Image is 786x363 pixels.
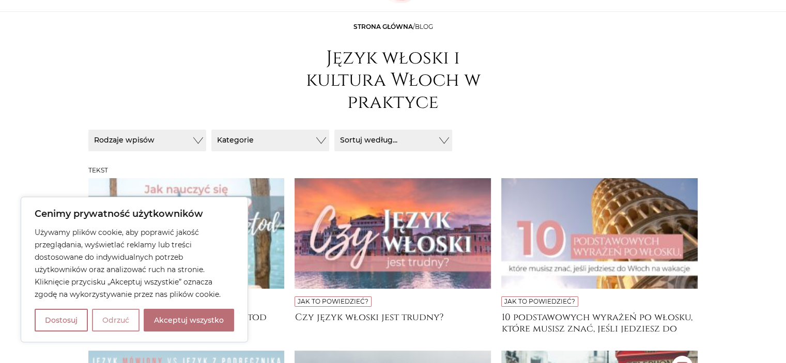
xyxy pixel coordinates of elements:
a: 10 podstawowych wyrażeń po włosku, które musisz znać, jeśli jedziesz do [GEOGRAPHIC_DATA] na wakacje [501,312,698,333]
a: Czy język włoski jest trudny? [295,312,491,333]
span: / [353,23,433,30]
button: Akceptuj wszystko [144,309,234,332]
button: Odrzuć [92,309,140,332]
p: Cenimy prywatność użytkowników [35,208,234,220]
p: Używamy plików cookie, aby poprawić jakość przeglądania, wyświetlać reklamy lub treści dostosowan... [35,226,234,301]
button: Kategorie [211,130,329,151]
button: Dostosuj [35,309,88,332]
a: Jak to powiedzieć? [298,297,368,305]
span: Blog [415,23,433,30]
a: Jak to powiedzieć? [504,297,575,305]
button: Sortuj według... [334,130,452,151]
button: Rodzaje wpisów [88,130,206,151]
a: Strona główna [353,23,413,30]
h3: Tekst [88,167,698,174]
h1: Język włoski i kultura Włoch w praktyce [290,47,497,114]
